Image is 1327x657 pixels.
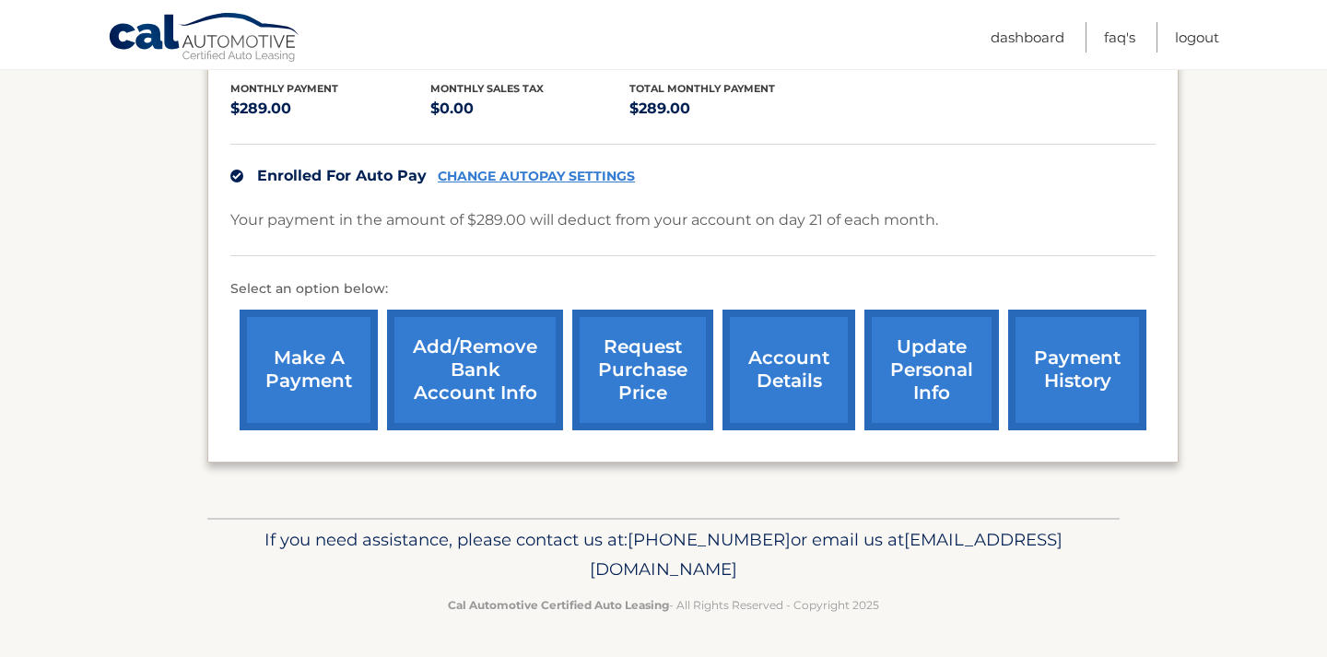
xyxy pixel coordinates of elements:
[230,207,938,233] p: Your payment in the amount of $289.00 will deduct from your account on day 21 of each month.
[230,82,338,95] span: Monthly Payment
[1008,310,1146,430] a: payment history
[219,595,1108,615] p: - All Rights Reserved - Copyright 2025
[387,310,563,430] a: Add/Remove bank account info
[572,310,713,430] a: request purchase price
[438,169,635,184] a: CHANGE AUTOPAY SETTINGS
[219,525,1108,584] p: If you need assistance, please contact us at: or email us at
[629,82,775,95] span: Total Monthly Payment
[1175,22,1219,53] a: Logout
[240,310,378,430] a: make a payment
[430,82,544,95] span: Monthly sales Tax
[230,96,430,122] p: $289.00
[629,96,829,122] p: $289.00
[1104,22,1135,53] a: FAQ's
[108,12,301,65] a: Cal Automotive
[230,170,243,182] img: check.svg
[230,278,1156,300] p: Select an option below:
[864,310,999,430] a: update personal info
[448,598,669,612] strong: Cal Automotive Certified Auto Leasing
[430,96,630,122] p: $0.00
[257,167,427,184] span: Enrolled For Auto Pay
[722,310,855,430] a: account details
[628,529,791,550] span: [PHONE_NUMBER]
[991,22,1064,53] a: Dashboard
